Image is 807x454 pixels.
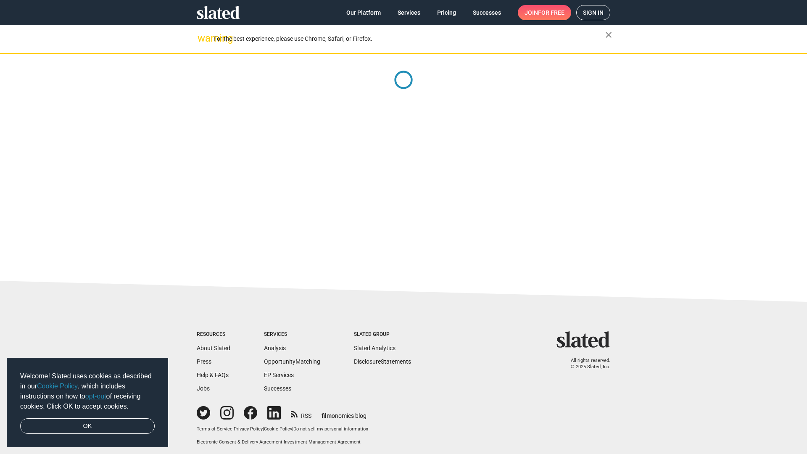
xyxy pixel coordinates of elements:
[264,385,291,392] a: Successes
[322,405,367,420] a: filmonomics blog
[37,383,78,390] a: Cookie Policy
[264,372,294,378] a: EP Services
[197,372,229,378] a: Help & FAQs
[583,5,604,20] span: Sign in
[85,393,106,400] a: opt-out
[354,331,411,338] div: Slated Group
[264,331,320,338] div: Services
[391,5,427,20] a: Services
[322,412,332,419] span: film
[604,30,614,40] mat-icon: close
[197,358,211,365] a: Press
[518,5,571,20] a: Joinfor free
[291,407,311,420] a: RSS
[473,5,501,20] span: Successes
[398,5,420,20] span: Services
[340,5,388,20] a: Our Platform
[354,345,396,351] a: Slated Analytics
[214,33,605,45] div: For the best experience, please use Chrome, Safari, or Firefox.
[197,385,210,392] a: Jobs
[7,358,168,448] div: cookieconsent
[197,345,230,351] a: About Slated
[198,33,208,43] mat-icon: warning
[264,345,286,351] a: Analysis
[576,5,610,20] a: Sign in
[284,439,361,445] a: Investment Management Agreement
[562,358,610,370] p: All rights reserved. © 2025 Slated, Inc.
[292,426,293,432] span: |
[430,5,463,20] a: Pricing
[346,5,381,20] span: Our Platform
[197,439,282,445] a: Electronic Consent & Delivery Agreement
[263,426,264,432] span: |
[264,358,320,365] a: OpportunityMatching
[538,5,564,20] span: for free
[354,358,411,365] a: DisclosureStatements
[232,426,234,432] span: |
[466,5,508,20] a: Successes
[197,426,232,432] a: Terms of Service
[264,426,292,432] a: Cookie Policy
[437,5,456,20] span: Pricing
[197,331,230,338] div: Resources
[282,439,284,445] span: |
[20,371,155,412] span: Welcome! Slated uses cookies as described in our , which includes instructions on how to of recei...
[525,5,564,20] span: Join
[293,426,368,433] button: Do not sell my personal information
[20,418,155,434] a: dismiss cookie message
[234,426,263,432] a: Privacy Policy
